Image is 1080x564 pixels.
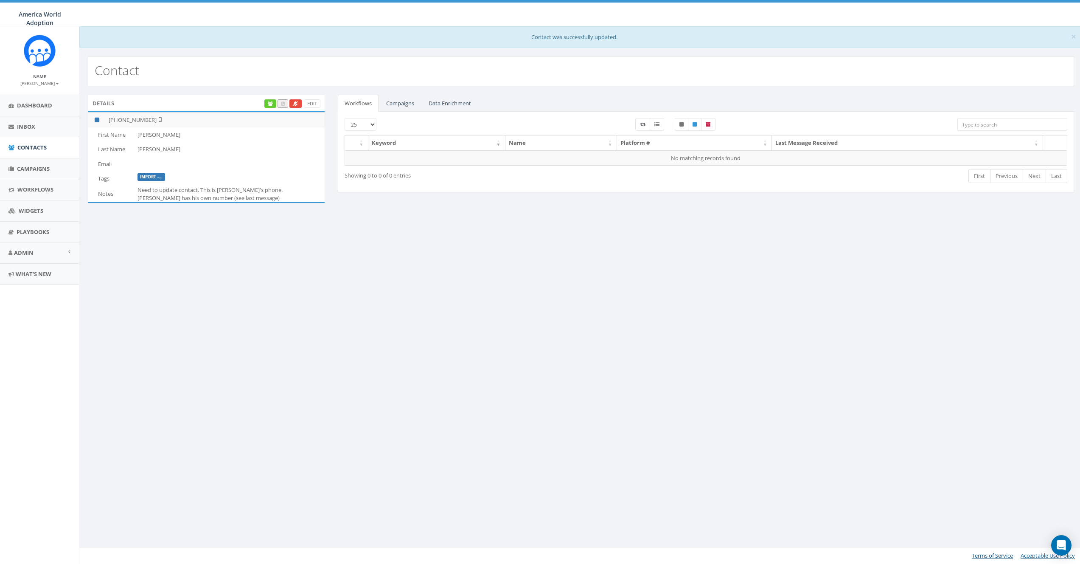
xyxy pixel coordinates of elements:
button: Close [1071,32,1076,41]
input: Type to search [957,118,1067,131]
label: Menu [650,118,664,131]
small: [PERSON_NAME] [20,80,59,86]
a: Workflows [338,95,379,112]
td: [PERSON_NAME] [134,142,325,157]
span: × [1071,31,1076,42]
span: Call this contact by routing a call through the phone number listed in your profile. [281,100,285,107]
div: Showing 0 to 0 of 0 entries [345,168,638,180]
a: Data Enrichment [422,95,478,112]
span: What's New [16,270,51,278]
a: Terms of Service [972,552,1013,559]
i: Not Validated [157,116,162,123]
span: America World Adoption [19,10,61,27]
span: Dashboard [17,102,52,109]
a: Acceptable Use Policy [1021,552,1075,559]
span: Admin [14,249,34,257]
th: Keyword: activate to sort column ascending [368,135,505,150]
a: Next [1023,169,1046,183]
td: Tags [88,171,134,186]
label: Published [688,118,701,131]
img: Rally_Corp_Icon.png [24,35,56,67]
td: Last Name [88,142,134,157]
th: Name: activate to sort column ascending [505,135,617,150]
a: Campaigns [379,95,421,112]
span: Widgets [19,207,43,214]
span: Inbox [17,123,35,130]
td: Need to update contact. This is [PERSON_NAME]'s phone. [PERSON_NAME] has his own number (see last... [134,186,325,202]
i: This phone number is subscribed and will receive texts. [95,117,99,123]
a: Last [1046,169,1067,183]
a: Opt Out Contact [289,99,302,108]
td: [PERSON_NAME] [134,127,325,142]
span: Workflows [17,186,53,193]
a: [PERSON_NAME] [20,79,59,87]
a: Enrich Contact [264,99,276,108]
span: Contacts [17,144,47,151]
th: Last Message Received: activate to sort column ascending [772,135,1043,150]
td: Email [88,157,134,172]
small: Name [33,73,46,79]
td: [PHONE_NUMBER] [105,113,325,127]
label: Import - 08/11/2025 [137,173,165,181]
th: Platform #: activate to sort column ascending [617,135,772,150]
a: First [968,169,990,183]
td: Notes [88,186,134,202]
label: Workflow [635,118,650,131]
div: Open Intercom Messenger [1051,535,1072,556]
th: : activate to sort column ascending [345,135,368,150]
a: Previous [990,169,1023,183]
label: Unpublished [675,118,688,131]
td: First Name [88,127,134,142]
a: Edit [304,99,320,108]
div: Details [88,95,325,112]
span: Campaigns [17,165,50,172]
span: Playbooks [17,228,49,236]
td: No matching records found [345,150,1068,166]
label: Archived [701,118,715,131]
h2: Contact [95,63,139,77]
